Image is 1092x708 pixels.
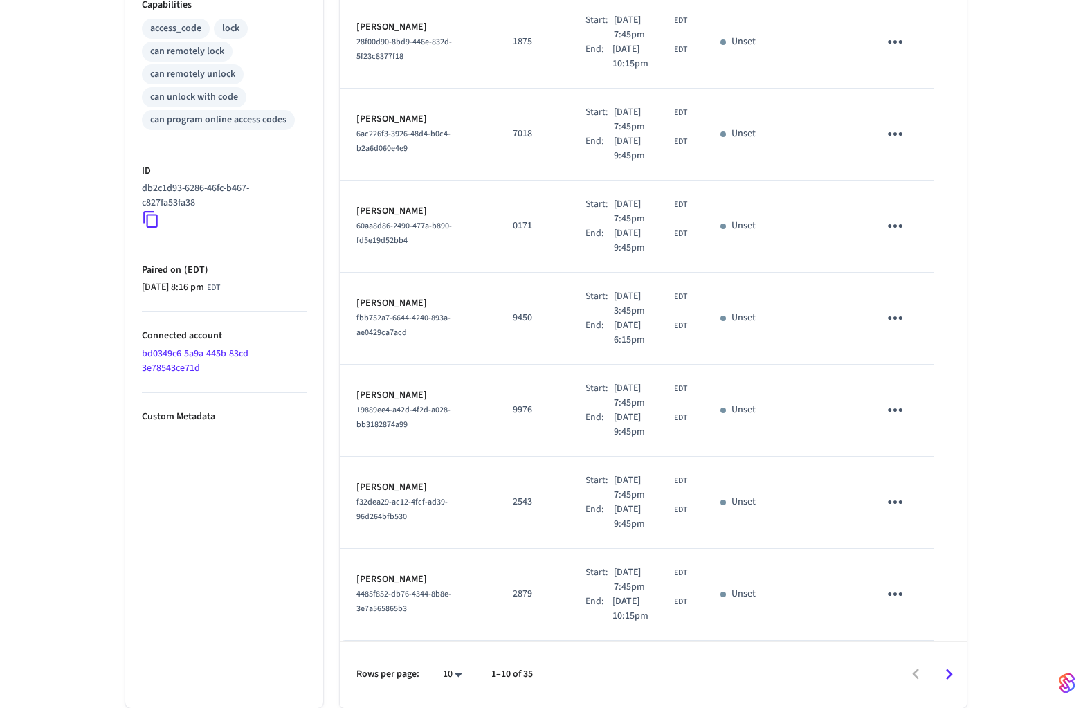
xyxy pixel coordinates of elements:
[674,199,687,211] span: EDT
[585,226,613,255] div: End:
[436,664,469,684] div: 10
[356,20,480,35] p: [PERSON_NAME]
[513,219,552,233] p: 0171
[356,480,480,495] p: [PERSON_NAME]
[674,136,687,148] span: EDT
[614,197,671,226] span: [DATE] 7:45pm
[142,347,251,375] a: bd0349c6-5a9a-445b-83cd-3e78543ce71d
[614,289,671,318] span: [DATE] 3:45pm
[614,565,671,594] span: [DATE] 7:45pm
[674,567,687,579] span: EDT
[614,289,687,318] div: America/Toronto
[674,228,687,240] span: EDT
[491,667,533,682] p: 1–10 of 35
[356,388,480,403] p: [PERSON_NAME]
[674,44,687,56] span: EDT
[356,112,480,127] p: [PERSON_NAME]
[674,596,687,608] span: EDT
[513,403,552,417] p: 9976
[614,226,671,255] span: [DATE] 9:45pm
[150,90,238,105] div: can unlock with code
[142,410,307,424] p: Custom Metadata
[585,134,613,163] div: End:
[731,219,756,233] p: Unset
[614,473,671,502] span: [DATE] 7:45pm
[356,496,448,523] span: f32dea29-ac12-4fcf-ad39-96d264bfb530
[731,35,756,49] p: Unset
[513,127,552,141] p: 7018
[585,289,613,318] div: Start:
[614,502,687,532] div: America/Toronto
[614,381,671,410] span: [DATE] 7:45pm
[513,587,552,601] p: 2879
[585,42,612,71] div: End:
[142,329,307,343] p: Connected account
[150,113,286,127] div: can program online access codes
[142,280,204,295] span: [DATE] 8:16 pm
[674,320,687,332] span: EDT
[585,197,613,226] div: Start:
[674,15,687,27] span: EDT
[614,13,687,42] div: America/Toronto
[585,13,613,42] div: Start:
[222,21,239,36] div: lock
[933,658,965,691] button: Go to next page
[674,504,687,516] span: EDT
[612,42,671,71] span: [DATE] 10:15pm
[731,311,756,325] p: Unset
[614,410,671,439] span: [DATE] 9:45pm
[614,134,671,163] span: [DATE] 9:45pm
[612,594,687,624] div: America/Toronto
[612,594,671,624] span: [DATE] 10:15pm
[674,412,687,424] span: EDT
[614,134,687,163] div: America/Toronto
[674,291,687,303] span: EDT
[181,263,208,277] span: ( EDT )
[142,280,220,295] div: America/Toronto
[356,572,480,587] p: [PERSON_NAME]
[731,127,756,141] p: Unset
[585,410,613,439] div: End:
[585,473,613,502] div: Start:
[585,318,613,347] div: End:
[674,383,687,395] span: EDT
[1059,672,1075,694] img: SeamLogoGradient.69752ec5.svg
[614,410,687,439] div: America/Toronto
[674,475,687,487] span: EDT
[674,107,687,119] span: EDT
[356,667,419,682] p: Rows per page:
[614,565,687,594] div: America/Toronto
[356,404,451,430] span: 19889ee4-a42d-4f2d-a028-bb3182874a99
[614,226,687,255] div: America/Toronto
[513,311,552,325] p: 9450
[614,105,687,134] div: America/Toronto
[142,181,301,210] p: db2c1d93-6286-46fc-b467-c827fa53fa38
[614,502,671,532] span: [DATE] 9:45pm
[356,220,452,246] span: 60aa8d86-2490-477a-b890-fd5e19d52bb4
[731,495,756,509] p: Unset
[356,296,480,311] p: [PERSON_NAME]
[585,565,613,594] div: Start:
[614,197,687,226] div: America/Toronto
[142,164,307,179] p: ID
[150,67,235,82] div: can remotely unlock
[614,105,671,134] span: [DATE] 7:45pm
[614,318,687,347] div: America/Toronto
[612,42,687,71] div: America/Toronto
[513,495,552,509] p: 2543
[356,128,451,154] span: 6ac226f3-3926-48d4-b0c4-b2a6d060e4e9
[585,105,613,134] div: Start:
[585,381,613,410] div: Start:
[356,204,480,219] p: [PERSON_NAME]
[585,502,613,532] div: End:
[356,312,451,338] span: fbb752a7-6644-4240-893a-ae0429ca7acd
[614,381,687,410] div: America/Toronto
[356,588,451,615] span: 4485f852-db76-4344-8b8e-3e7a565865b3
[614,318,671,347] span: [DATE] 6:15pm
[356,36,452,62] span: 28f00d90-8bd9-446e-832d-5f23c8377f18
[585,594,612,624] div: End:
[150,44,224,59] div: can remotely lock
[614,473,687,502] div: America/Toronto
[513,35,552,49] p: 1875
[731,403,756,417] p: Unset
